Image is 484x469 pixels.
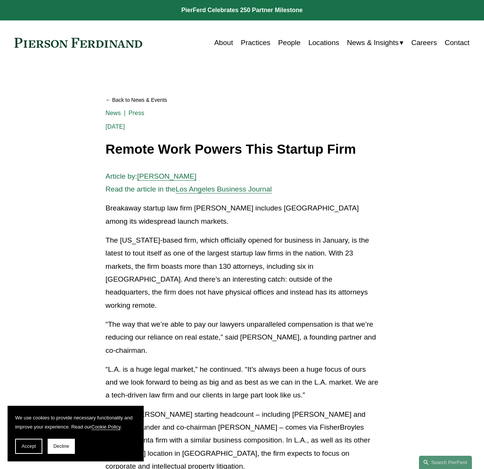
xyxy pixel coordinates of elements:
a: Practices [241,36,270,50]
span: Accept [22,444,36,449]
p: The [US_STATE]-based firm, which officially opened for business in January, is the latest to tout... [105,234,379,312]
span: Read the article in the [105,185,175,193]
span: News & Insights [347,36,399,49]
a: Search this site [419,456,472,469]
p: “The way that we’re able to pay our lawyers unparalleled compensation is that we’re reducing our ... [105,318,379,357]
p: Breakaway startup law firm [PERSON_NAME] includes [GEOGRAPHIC_DATA] among its widespread launch m... [105,202,379,228]
span: [DATE] [105,123,125,130]
p: We use cookies to provide necessary functionality and improve your experience. Read our . [15,413,136,431]
button: Decline [48,439,75,454]
a: Careers [411,36,437,50]
a: Contact [445,36,470,50]
a: About [214,36,233,50]
a: Press [129,110,144,116]
section: Cookie banner [8,406,144,461]
span: Decline [53,444,69,449]
a: [PERSON_NAME] [137,172,197,180]
a: folder dropdown [347,36,403,50]
a: Cookie Policy [92,424,121,430]
a: Los Angeles Business Journal [175,185,271,193]
a: Locations [308,36,339,50]
a: News [105,110,121,116]
h1: Remote Work Powers This Startup Firm [105,142,379,157]
p: “L.A. is a huge legal market,” he continued. “It’s always been a huge focus of ours and we look f... [105,363,379,402]
span: Article by: [105,172,137,180]
a: People [278,36,301,50]
button: Accept [15,439,42,454]
a: Back to News & Events [105,93,379,106]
